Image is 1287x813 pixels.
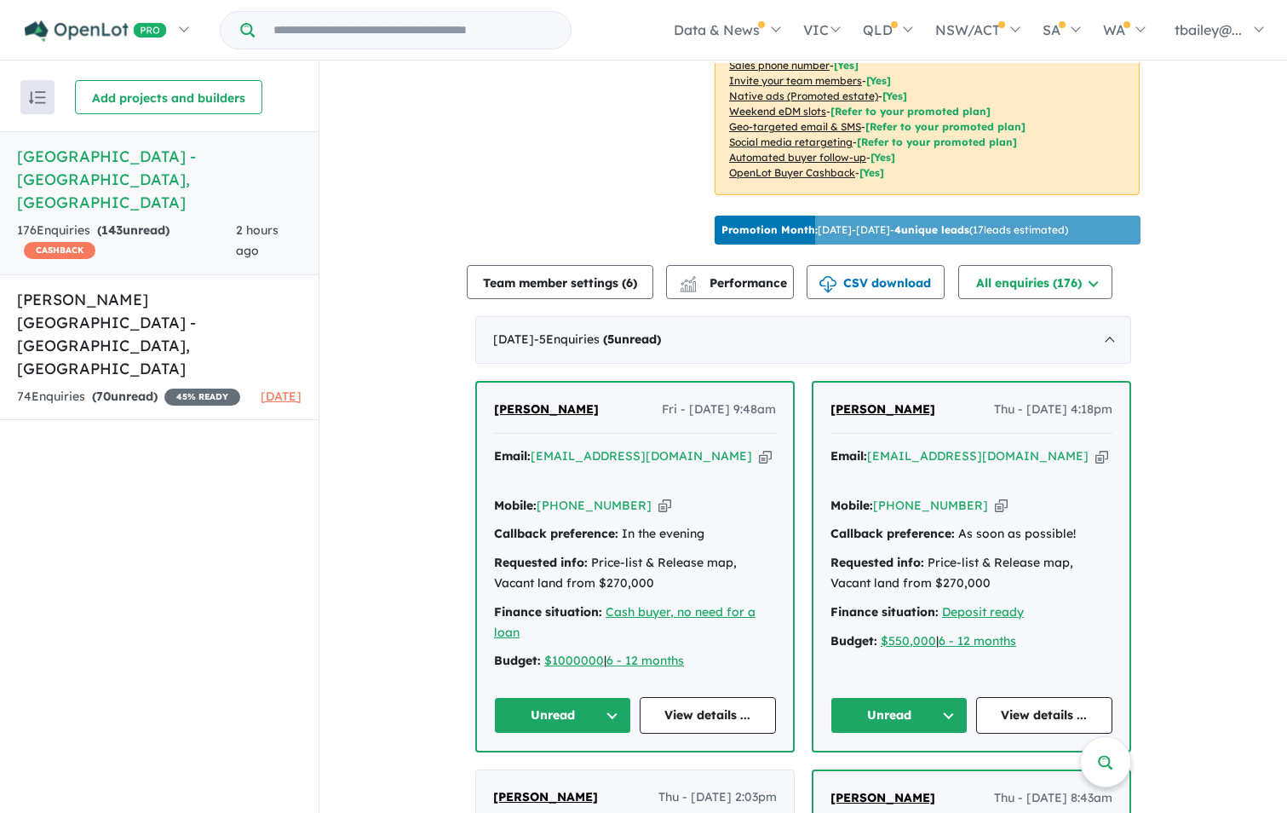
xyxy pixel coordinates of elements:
span: [DATE] [261,389,302,404]
u: Automated buyer follow-up [729,151,866,164]
span: 45 % READY [164,389,240,406]
span: [Refer to your promoted plan] [865,120,1026,133]
div: [DATE] [475,316,1131,364]
span: 2 hours ago [236,222,279,258]
span: [PERSON_NAME] [493,789,598,804]
button: Unread [830,697,968,734]
span: [Yes] [870,151,895,164]
a: [EMAIL_ADDRESS][DOMAIN_NAME] [531,448,752,464]
div: | [830,631,1112,652]
div: 74 Enquir ies [17,387,240,407]
button: CSV download [807,265,945,299]
button: Team member settings (6) [467,265,653,299]
span: 6 [626,275,633,291]
u: Invite your team members [729,74,862,87]
u: Sales phone number [729,59,830,72]
strong: Email: [830,448,867,464]
strong: ( unread) [603,332,661,347]
span: CASHBACK [24,242,95,259]
p: [DATE] - [DATE] - ( 17 leads estimated) [721,222,1068,238]
button: Copy [995,497,1008,515]
span: [PERSON_NAME] [494,401,599,417]
div: | [494,651,776,672]
h5: [PERSON_NAME][GEOGRAPHIC_DATA] - [GEOGRAPHIC_DATA] , [GEOGRAPHIC_DATA] [17,288,302,380]
span: [Yes] [859,166,884,179]
span: Performance [682,275,787,291]
strong: Mobile: [494,498,537,513]
u: Weekend eDM slots [729,105,826,118]
a: [PERSON_NAME] [830,788,935,809]
span: tbailey@... [1175,21,1242,38]
strong: Budget: [830,633,877,649]
span: Thu - [DATE] 4:18pm [994,400,1112,420]
span: Thu - [DATE] 2:03pm [658,787,777,808]
button: Add projects and builders [75,80,262,114]
strong: Callback preference: [494,526,618,541]
button: Unread [494,697,631,734]
strong: Budget: [494,653,541,668]
strong: Callback preference: [830,526,955,541]
b: Promotion Month: [721,223,818,236]
button: Copy [1095,447,1108,465]
a: Cash buyer, no need for a loan [494,604,756,640]
u: Native ads (Promoted estate) [729,89,878,102]
span: 70 [96,389,111,404]
button: Copy [759,447,772,465]
span: [Refer to your promoted plan] [857,135,1017,148]
a: [PHONE_NUMBER] [873,498,988,513]
strong: Requested info: [494,555,588,570]
span: 143 [101,222,123,238]
div: In the evening [494,524,776,545]
a: [PERSON_NAME] [493,787,598,808]
button: Performance [666,265,794,299]
span: Fri - [DATE] 9:48am [662,400,776,420]
a: Deposit ready [942,604,1024,620]
button: All enquiries (176) [958,265,1112,299]
span: 5 [607,332,614,347]
strong: Email: [494,448,531,464]
span: [ Yes ] [834,59,859,72]
span: [ Yes ] [866,74,891,87]
a: [EMAIL_ADDRESS][DOMAIN_NAME] [867,448,1089,464]
div: Price-list & Release map, Vacant land from $270,000 [494,553,776,594]
a: [PERSON_NAME] [830,400,935,420]
div: 176 Enquir ies [17,221,236,262]
span: [Yes] [882,89,907,102]
a: [PERSON_NAME] [494,400,599,420]
u: Social media retargeting [729,135,853,148]
a: $550,000 [881,633,936,649]
strong: Finance situation: [494,604,602,620]
div: As soon as possible! [830,524,1112,545]
a: View details ... [976,697,1113,734]
span: Thu - [DATE] 8:43am [994,788,1112,809]
img: sort.svg [29,91,46,104]
u: Geo-targeted email & SMS [729,120,861,133]
strong: Requested info: [830,555,924,570]
a: $1000000 [544,653,604,668]
span: [PERSON_NAME] [830,790,935,805]
input: Try estate name, suburb, builder or developer [258,12,567,49]
b: 4 unique leads [894,223,969,236]
img: download icon [819,276,836,293]
a: 6 - 12 months [939,633,1016,649]
a: View details ... [640,697,777,734]
a: 6 - 12 months [606,653,684,668]
strong: Finance situation: [830,604,939,620]
img: bar-chart.svg [680,281,697,292]
h5: [GEOGRAPHIC_DATA] - [GEOGRAPHIC_DATA] , [GEOGRAPHIC_DATA] [17,145,302,214]
div: Price-list & Release map, Vacant land from $270,000 [830,553,1112,594]
strong: ( unread) [97,222,169,238]
img: line-chart.svg [681,276,696,285]
span: [Refer to your promoted plan] [830,105,991,118]
img: Openlot PRO Logo White [25,20,167,42]
span: [PERSON_NAME] [830,401,935,417]
a: [PHONE_NUMBER] [537,498,652,513]
button: Copy [658,497,671,515]
span: - 5 Enquir ies [534,332,661,347]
